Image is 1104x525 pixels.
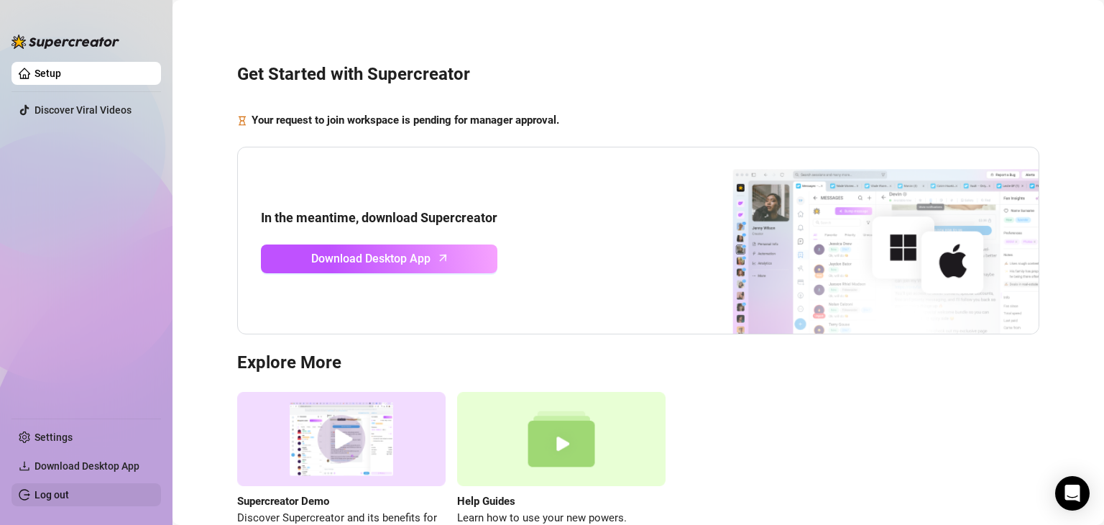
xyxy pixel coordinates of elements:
[237,63,1039,86] h3: Get Started with Supercreator
[679,147,1039,334] img: download app
[1055,476,1090,511] div: Open Intercom Messenger
[435,250,451,266] span: arrow-up
[457,495,515,508] strong: Help Guides
[34,489,69,501] a: Log out
[237,392,446,486] img: supercreator demo
[34,432,73,443] a: Settings
[237,112,247,129] span: hourglass
[261,245,497,273] a: Download Desktop Apparrow-up
[11,35,119,49] img: logo-BBDzfeDw.svg
[34,460,139,472] span: Download Desktop App
[237,495,329,508] strong: Supercreator Demo
[261,210,497,225] strong: In the meantime, download Supercreator
[252,114,559,127] strong: Your request to join workspace is pending for manager approval.
[34,68,61,79] a: Setup
[311,250,431,268] span: Download Desktop App
[19,460,30,472] span: download
[237,352,1039,375] h3: Explore More
[457,392,666,486] img: help guides
[34,104,132,116] a: Discover Viral Videos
